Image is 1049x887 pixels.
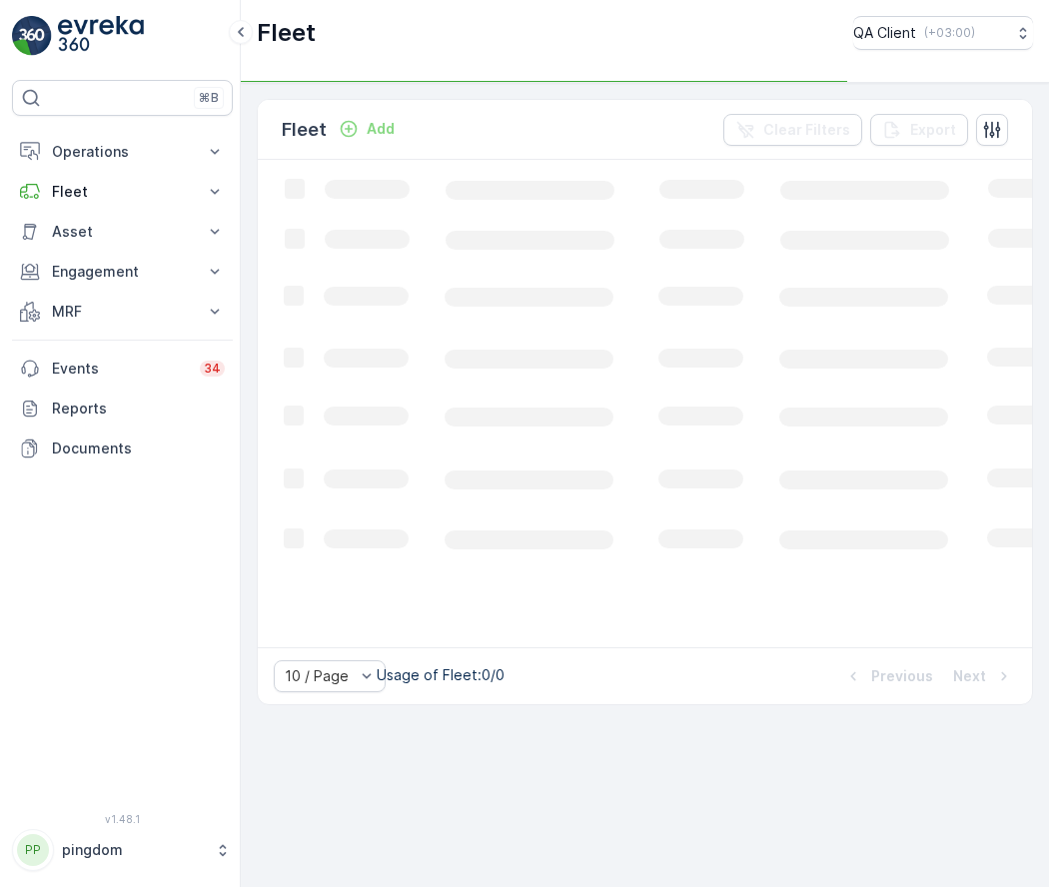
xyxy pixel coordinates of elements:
[52,182,193,202] p: Fleet
[12,132,233,172] button: Operations
[870,114,968,146] button: Export
[204,361,221,377] p: 34
[12,16,52,56] img: logo
[52,222,193,242] p: Asset
[52,439,225,458] p: Documents
[17,834,49,866] div: PP
[367,119,395,139] p: Add
[763,120,850,140] p: Clear Filters
[52,359,188,379] p: Events
[853,23,916,43] p: QA Client
[12,172,233,212] button: Fleet
[723,114,862,146] button: Clear Filters
[377,665,505,685] p: Usage of Fleet : 0/0
[841,664,935,688] button: Previous
[282,116,327,144] p: Fleet
[12,292,233,332] button: MRF
[12,212,233,252] button: Asset
[12,429,233,468] a: Documents
[924,25,975,41] p: ( +03:00 )
[953,666,986,686] p: Next
[52,142,193,162] p: Operations
[12,252,233,292] button: Engagement
[52,302,193,322] p: MRF
[12,389,233,429] a: Reports
[52,399,225,419] p: Reports
[853,16,1033,50] button: QA Client(+03:00)
[58,16,144,56] img: logo_light-DOdMpM7g.png
[910,120,956,140] p: Export
[62,840,205,860] p: pingdom
[12,813,233,825] span: v 1.48.1
[951,664,1016,688] button: Next
[12,349,233,389] a: Events34
[257,17,316,49] p: Fleet
[12,829,233,871] button: PPpingdom
[199,90,219,106] p: ⌘B
[331,117,403,141] button: Add
[52,262,193,282] p: Engagement
[871,666,933,686] p: Previous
